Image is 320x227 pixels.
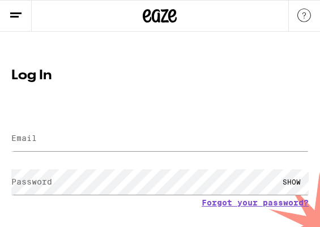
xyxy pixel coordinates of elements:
[11,126,309,151] input: Email
[11,177,52,186] label: Password
[11,69,309,83] h1: Log In
[202,198,309,207] a: Forgot your password?
[11,134,37,143] label: Email
[275,169,309,195] div: SHOW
